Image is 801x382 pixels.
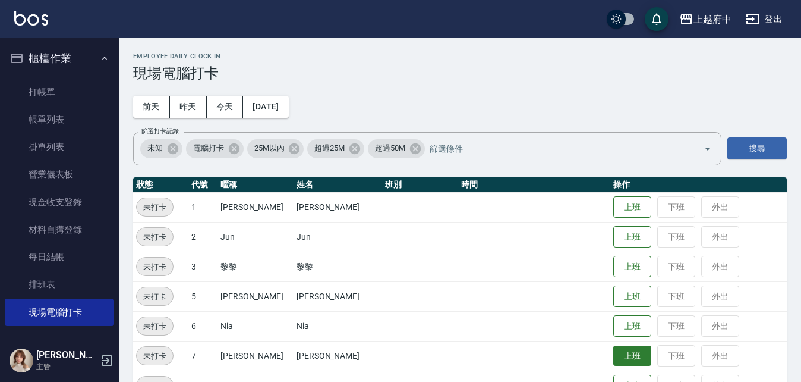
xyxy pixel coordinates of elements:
[5,106,114,133] a: 帳單列表
[294,222,382,252] td: Jun
[698,139,717,158] button: Open
[140,142,170,154] span: 未知
[137,261,173,273] span: 未打卡
[613,286,651,308] button: 上班
[307,142,352,154] span: 超過25M
[294,311,382,341] td: Nia
[217,222,294,252] td: Jun
[186,139,244,158] div: 電腦打卡
[141,127,179,136] label: 篩選打卡記錄
[243,96,288,118] button: [DATE]
[133,65,787,82] h3: 現場電腦打卡
[36,349,97,361] h5: [PERSON_NAME]
[693,12,731,27] div: 上越府中
[294,177,382,193] th: 姓名
[188,177,217,193] th: 代號
[5,43,114,74] button: 櫃檯作業
[186,142,231,154] span: 電腦打卡
[217,177,294,193] th: 暱稱
[14,11,48,26] img: Logo
[137,320,173,333] span: 未打卡
[368,142,412,154] span: 超過50M
[645,7,668,31] button: save
[217,311,294,341] td: Nia
[5,133,114,161] a: 掛單列表
[188,311,217,341] td: 6
[5,331,114,362] button: 預約管理
[368,139,425,158] div: 超過50M
[294,252,382,281] td: 黎黎
[10,349,33,372] img: Person
[382,177,458,193] th: 班別
[133,96,170,118] button: 前天
[613,346,651,367] button: 上班
[188,252,217,281] td: 3
[727,137,787,159] button: 搜尋
[188,341,217,371] td: 7
[294,341,382,371] td: [PERSON_NAME]
[133,177,188,193] th: 狀態
[170,96,207,118] button: 昨天
[5,271,114,298] a: 排班表
[188,222,217,252] td: 2
[207,96,244,118] button: 今天
[5,243,114,271] a: 每日結帳
[5,299,114,326] a: 現場電腦打卡
[133,52,787,60] h2: Employee Daily Clock In
[5,216,114,243] a: 材料自購登錄
[458,177,610,193] th: 時間
[217,281,294,311] td: [PERSON_NAME]
[613,315,651,337] button: 上班
[137,231,173,243] span: 未打卡
[5,189,114,216] a: 現金收支登錄
[36,361,97,372] p: 主管
[307,139,364,158] div: 超過25M
[5,79,114,106] a: 打帳單
[140,139,182,158] div: 未知
[137,201,173,214] span: 未打卡
[5,161,114,188] a: 營業儀表板
[613,226,651,248] button: 上班
[217,341,294,371] td: [PERSON_NAME]
[188,192,217,222] td: 1
[294,192,382,222] td: [PERSON_NAME]
[294,281,382,311] td: [PERSON_NAME]
[247,139,304,158] div: 25M以內
[217,192,294,222] td: [PERSON_NAME]
[427,138,683,159] input: 篩選條件
[741,8,787,30] button: 登出
[610,177,787,193] th: 操作
[674,7,736,32] button: 上越府中
[217,252,294,281] td: 黎黎
[137,350,173,362] span: 未打卡
[247,142,292,154] span: 25M以內
[613,196,651,218] button: 上班
[137,290,173,303] span: 未打卡
[188,281,217,311] td: 5
[613,256,651,278] button: 上班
